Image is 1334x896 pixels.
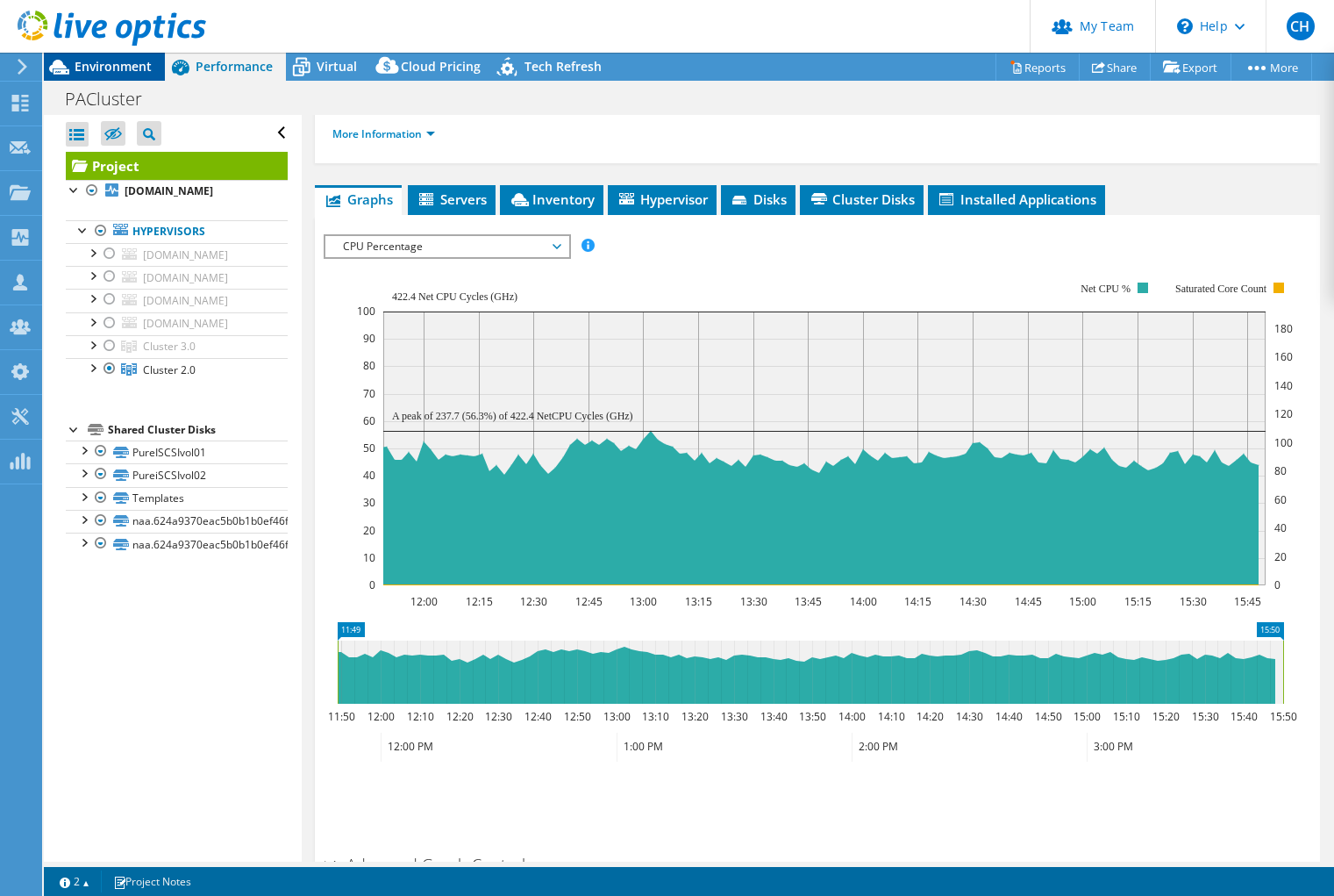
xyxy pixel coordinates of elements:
[937,190,1096,208] span: Installed Applications
[760,709,788,724] text: 13:40
[1274,520,1287,535] text: 40
[417,190,487,208] span: Servers
[363,495,375,510] text: 30
[1015,594,1042,609] text: 14:45
[575,594,603,609] text: 12:45
[1074,709,1101,724] text: 15:00
[363,441,375,455] text: 50
[196,58,273,75] span: Performance
[66,180,288,203] a: [DOMAIN_NAME]
[520,594,547,609] text: 12:30
[995,54,1080,81] a: Reports
[66,152,288,180] a: Project
[143,293,228,308] span: [DOMAIN_NAME]
[1113,709,1140,724] text: 15:10
[1274,321,1293,336] text: 180
[363,550,375,565] text: 10
[66,487,288,510] a: Templates
[328,709,355,724] text: 11:50
[681,709,709,724] text: 13:20
[1274,378,1293,393] text: 140
[66,289,288,312] a: [DOMAIN_NAME]
[1192,709,1219,724] text: 15:30
[721,709,748,724] text: 13:30
[1287,12,1315,40] span: CH
[630,594,657,609] text: 13:00
[66,335,288,358] a: Cluster 3.0
[740,594,767,609] text: 13:30
[524,58,602,75] span: Tech Refresh
[66,510,288,533] a: naa.624a9370eac5b0b1b0ef46f90001182a
[1079,54,1151,81] a: Share
[1234,594,1261,609] text: 15:45
[101,871,203,892] a: Project Notes
[324,847,532,882] h2: Advanced Graph Controls
[838,709,866,724] text: 14:00
[1180,594,1207,609] text: 15:30
[392,290,517,303] text: 422.4 Net CPU Cycles (GHz)
[685,594,712,609] text: 13:15
[66,312,288,335] a: [DOMAIN_NAME]
[1175,283,1267,295] text: Saturated Core Count
[407,709,434,724] text: 12:10
[1231,709,1258,724] text: 15:40
[143,362,196,377] span: Cluster 2.0
[369,577,375,592] text: 0
[1177,18,1193,34] svg: \n
[956,709,983,724] text: 14:30
[1274,349,1293,364] text: 160
[66,220,288,243] a: Hypervisors
[363,386,375,401] text: 70
[143,316,228,331] span: [DOMAIN_NAME]
[1035,709,1062,724] text: 14:50
[363,413,375,428] text: 60
[730,190,787,208] span: Disks
[564,709,591,724] text: 12:50
[809,190,915,208] span: Cluster Disks
[1124,594,1152,609] text: 15:15
[410,594,438,609] text: 12:00
[1150,54,1231,81] a: Export
[66,243,288,266] a: [DOMAIN_NAME]
[878,709,905,724] text: 14:10
[850,594,877,609] text: 14:00
[1081,283,1131,295] text: Net CPU %
[108,419,288,441] div: Shared Cluster Disks
[143,339,196,354] span: Cluster 3.0
[66,463,288,486] a: PureiSCSIvol02
[334,236,560,257] span: CPU Percentage
[642,709,669,724] text: 13:10
[1270,709,1297,724] text: 15:50
[363,331,375,346] text: 90
[324,190,393,208] span: Graphs
[66,358,288,381] a: Cluster 2.0
[47,871,102,892] a: 2
[1274,549,1287,564] text: 20
[485,709,512,724] text: 12:30
[446,709,474,724] text: 12:20
[66,266,288,289] a: [DOMAIN_NAME]
[363,468,375,483] text: 40
[357,304,375,319] text: 100
[795,594,822,609] text: 13:45
[143,270,228,285] span: [DOMAIN_NAME]
[617,190,708,208] span: Hypervisor
[1231,54,1312,81] a: More
[143,247,228,262] span: [DOMAIN_NAME]
[401,58,481,75] span: Cloud Pricing
[66,441,288,463] a: PureISCSIvol01
[363,358,375,373] text: 80
[57,90,169,109] h1: PACluster
[1069,594,1096,609] text: 15:00
[917,709,944,724] text: 14:20
[1152,709,1180,724] text: 15:20
[1274,577,1280,592] text: 0
[1274,492,1287,507] text: 60
[995,709,1023,724] text: 14:40
[332,126,435,141] a: More Information
[363,523,375,538] text: 20
[603,709,631,724] text: 13:00
[317,58,357,75] span: Virtual
[367,709,395,724] text: 12:00
[959,594,987,609] text: 14:30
